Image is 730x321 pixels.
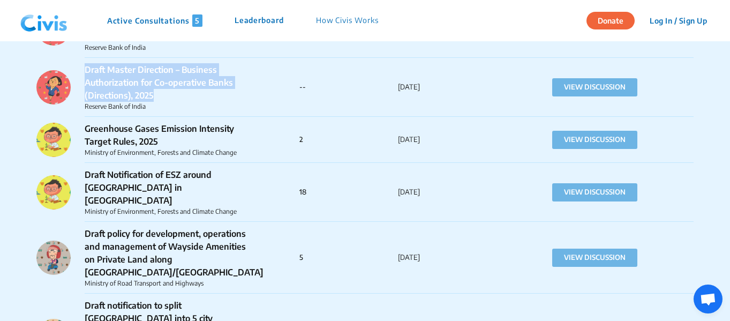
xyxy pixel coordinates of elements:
img: wr1mba3wble6xs6iajorg9al0z4x [36,70,71,104]
p: 18 [299,187,398,198]
p: Draft Notification of ESZ around [GEOGRAPHIC_DATA] in [GEOGRAPHIC_DATA] [85,168,257,207]
p: Ministry of Road Transport and Highways [85,279,257,288]
button: VIEW DISCUSSION [552,249,637,267]
p: Reserve Bank of India [85,43,257,53]
a: Donate [586,14,643,25]
p: Reserve Bank of India [85,102,257,111]
p: [DATE] [398,187,496,198]
p: -- [299,82,398,93]
p: Ministry of Environment, Forests and Climate Change [85,207,257,217]
p: Greenhouse Gases Emission Intensity Target Rules, 2025 [85,122,257,148]
img: ws0pfcaro38jc0v5glghkjokbm2f [36,175,71,210]
div: Open chat [694,285,723,313]
button: Donate [586,12,635,29]
button: VIEW DISCUSSION [552,78,637,96]
p: Draft Master Direction – Business Authorization for Co-operative Banks (Directions), 2025 [85,63,257,102]
p: [DATE] [398,82,496,93]
button: Log In / Sign Up [643,12,714,29]
button: VIEW DISCUSSION [552,183,637,201]
p: Active Consultations [107,14,202,27]
p: Draft policy for development, operations and management of Wayside Amenities on Private Land alon... [85,227,257,279]
p: 2 [299,135,398,145]
p: [DATE] [398,135,496,145]
p: Leaderboard [235,14,284,27]
p: Ministry of Environment, Forests and Climate Change [85,148,257,158]
p: 5 [299,252,398,263]
span: 5 [192,14,202,27]
img: 96tvccn45hk308fzwu25mod2021z [36,241,71,275]
p: How Civis Works [316,14,379,27]
img: navlogo.png [16,5,72,37]
p: [DATE] [398,252,496,263]
button: VIEW DISCUSSION [552,131,637,149]
img: ws0pfcaro38jc0v5glghkjokbm2f [36,123,71,157]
